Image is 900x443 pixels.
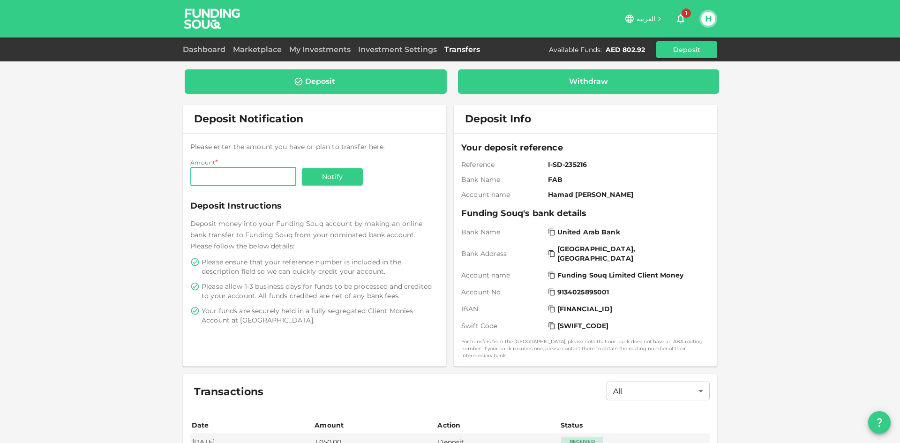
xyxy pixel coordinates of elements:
div: Withdraw [569,77,608,86]
span: Your funds are securely held in a fully segregated Client Monies Account at [GEOGRAPHIC_DATA]. [202,306,437,325]
span: Transactions [194,385,263,398]
a: Deposit [185,69,447,94]
a: My Investments [285,45,354,54]
span: Bank Name [461,227,544,237]
span: Deposit Info [465,113,531,126]
span: Account No [461,287,544,297]
span: United Arab Bank [557,227,620,237]
span: العربية [637,15,655,23]
a: Dashboard [183,45,229,54]
button: H [701,12,715,26]
span: I-SD-235216 [548,160,706,169]
a: Transfers [441,45,484,54]
span: Account name [461,190,544,199]
span: Amount [190,159,215,166]
input: amount [190,167,296,186]
span: Please enter the amount you have or plan to transfer here. [190,143,385,151]
span: Account name [461,270,544,280]
span: Funding Souq's bank details [461,207,710,220]
span: [SWIFT_CODE] [557,321,609,330]
div: AED 802.92 [606,45,645,54]
button: question [868,411,891,434]
span: Deposit Instructions [190,199,439,212]
span: [GEOGRAPHIC_DATA], [GEOGRAPHIC_DATA] [557,244,704,263]
div: Action [437,420,461,431]
span: Please allow 1-3 business days for funds to be processed and credited to your account. All funds ... [202,282,437,300]
span: IBAN [461,304,544,314]
div: Date [192,420,210,431]
span: Bank Address [461,249,544,258]
button: Notify [302,168,363,185]
span: Bank Name [461,175,544,184]
div: Available Funds : [549,45,602,54]
span: Hamad [PERSON_NAME] [548,190,706,199]
div: Amount [315,420,344,431]
span: Reference [461,160,544,169]
span: 1 [682,8,691,18]
span: Deposit Notification [194,113,303,125]
span: Funding Souq Limited Client Money [557,270,683,280]
div: All [607,382,710,400]
a: Investment Settings [354,45,441,54]
a: Marketplace [229,45,285,54]
span: FAB [548,175,706,184]
span: Deposit money into your Funding Souq account by making an online bank transfer to Funding Souq fr... [190,219,422,250]
span: Your deposit reference [461,141,710,154]
span: 9134025895001 [557,287,609,297]
small: For transfers from the [GEOGRAPHIC_DATA], please note that our bank does not have an ABA routing ... [461,338,710,359]
span: [FINANCIAL_ID] [557,304,613,314]
button: Deposit [656,41,717,58]
div: Deposit [305,77,335,86]
a: Withdraw [458,69,720,94]
div: Status [561,420,584,431]
button: 1 [671,9,690,28]
span: Please ensure that your reference number is included in the description field so we can quickly c... [202,257,437,276]
span: Swift Code [461,321,544,330]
